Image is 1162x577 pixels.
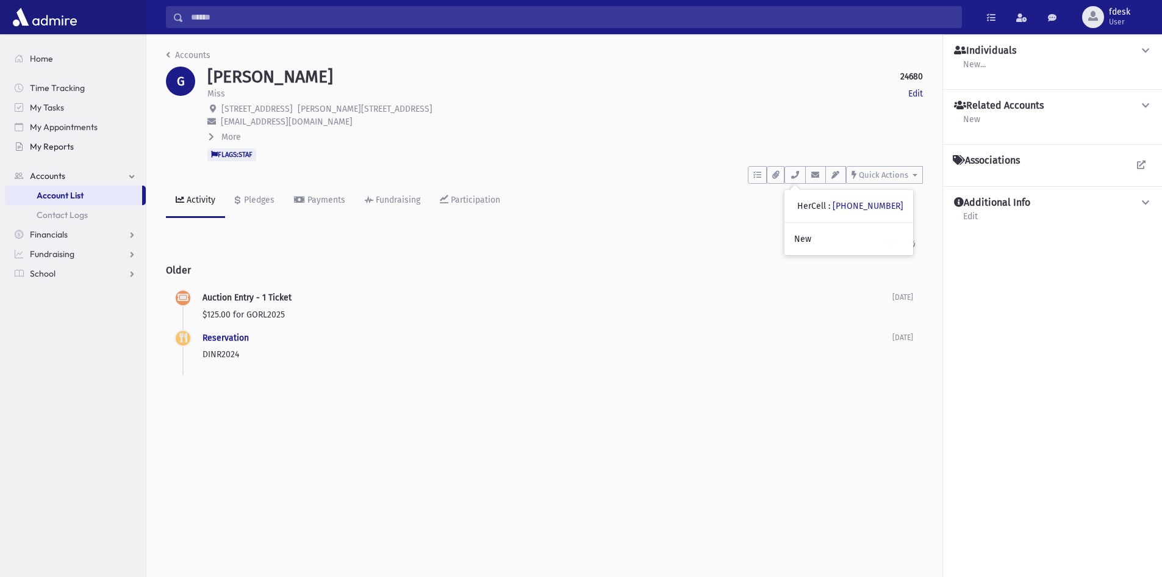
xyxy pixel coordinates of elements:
span: Time Tracking [30,82,85,93]
span: : [828,201,830,211]
span: Quick Actions [859,170,908,180]
a: Edit [908,87,923,100]
a: Edit [963,209,978,231]
button: Additional Info [953,197,1152,209]
button: Related Accounts [953,100,1152,112]
span: Home [30,53,53,64]
span: [EMAIL_ADDRESS][DOMAIN_NAME] [221,117,353,127]
div: Pledges [242,195,274,205]
span: [DATE] [892,293,913,302]
span: My Appointments [30,122,98,132]
h4: Associations [953,154,1020,167]
span: Fundraising [30,249,74,259]
a: Accounts [166,50,210,60]
div: Payments [305,195,345,205]
span: My Reports [30,141,74,152]
a: New... [963,57,986,79]
a: My Reports [5,137,146,156]
button: More [207,131,242,143]
a: Activity [166,184,225,218]
a: Home [5,49,146,68]
div: HerCell [797,200,903,212]
a: Participation [430,184,510,218]
a: [PHONE_NUMBER] [833,201,903,211]
a: School [5,264,146,283]
button: Quick Actions [846,166,923,184]
strong: 24680 [900,70,923,83]
a: My Appointments [5,117,146,137]
button: Individuals [953,45,1152,57]
span: More [221,132,241,142]
p: DINR2024 [203,348,892,361]
a: New [784,228,913,250]
h4: Additional Info [954,197,1030,209]
a: Contact Logs [5,205,146,225]
span: User [1109,17,1130,27]
a: Account List [5,186,142,205]
nav: breadcrumb [166,49,210,67]
a: Reservation [203,333,249,343]
span: School [30,268,56,279]
a: Accounts [5,166,146,186]
h4: Individuals [954,45,1016,57]
h1: [PERSON_NAME] [207,67,333,87]
img: AdmirePro [10,5,80,29]
a: Pledges [225,184,284,218]
div: Fundraising [373,195,420,205]
a: Fundraising [5,244,146,264]
div: Activity [184,195,215,205]
p: Miss [207,87,225,100]
a: My Tasks [5,98,146,117]
span: [PERSON_NAME][STREET_ADDRESS] [298,104,432,114]
a: Time Tracking [5,78,146,98]
div: Participation [448,195,500,205]
h4: Related Accounts [954,100,1044,112]
span: Account List [37,190,84,201]
span: [STREET_ADDRESS] [221,104,293,114]
a: New [963,112,981,134]
span: fdesk [1109,7,1130,17]
span: FLAGS:STAF [207,148,256,161]
input: Search [184,6,961,28]
div: G [166,67,195,96]
a: Fundraising [355,184,430,218]
span: My Tasks [30,102,64,113]
a: Payments [284,184,355,218]
span: Auction Entry - 1 Ticket [203,292,292,303]
a: Financials [5,225,146,244]
span: Financials [30,229,68,240]
span: Accounts [30,170,65,181]
span: Contact Logs [37,209,88,220]
span: [DATE] [892,333,913,342]
h2: Older [166,255,923,286]
p: $125.00 for GORL2025 [203,308,892,321]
